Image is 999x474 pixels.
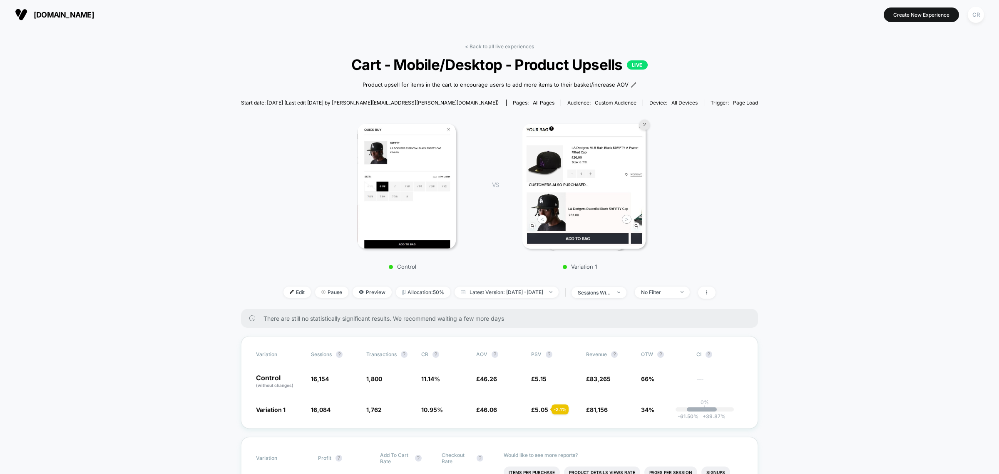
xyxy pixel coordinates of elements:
[311,351,332,357] span: Sessions
[461,290,465,294] img: calendar
[590,406,608,413] span: 81,156
[415,455,422,462] button: ?
[639,120,650,130] div: 2
[617,292,620,293] img: end
[641,406,654,413] span: 34%
[671,100,698,106] span: all devices
[476,406,497,413] span: £
[315,287,348,298] span: Pause
[256,374,303,389] p: Control
[535,406,548,413] span: 5.05
[335,455,342,462] button: ?
[256,406,286,413] span: Variation 1
[533,100,554,106] span: all pages
[480,375,497,382] span: 46.26
[455,287,559,298] span: Latest Version: [DATE] - [DATE]
[492,181,499,188] span: VS
[476,375,497,382] span: £
[363,81,629,89] span: Product upsell for items in the cart to encourage users to add more items to their basket/increas...
[641,375,654,382] span: 66%
[641,289,674,295] div: No Filter
[358,124,455,249] img: Control main
[318,455,331,461] span: Profit
[586,351,607,357] span: Revenue
[733,100,758,106] span: Page Load
[535,375,547,382] span: 5.15
[401,351,408,358] button: ?
[549,291,552,293] img: end
[595,100,636,106] span: Custom Audience
[704,405,706,412] p: |
[353,287,392,298] span: Preview
[442,452,472,464] span: Checkout Rate
[267,56,732,73] span: Cart - Mobile/Desktop - Product Upsells
[678,413,698,419] span: -61.50 %
[34,10,94,19] span: [DOMAIN_NAME]
[546,351,552,358] button: ?
[12,8,97,21] button: [DOMAIN_NAME]
[657,351,664,358] button: ?
[611,351,618,358] button: ?
[421,406,443,413] span: 10.95 %
[552,404,569,414] div: - 2.1 %
[492,351,498,358] button: ?
[586,375,611,382] span: £
[432,351,439,358] button: ?
[531,375,547,382] span: £
[522,124,646,249] img: Variation 1 main
[567,100,636,106] div: Audience:
[290,290,294,294] img: edit
[563,287,572,299] span: |
[241,100,499,106] span: Start date: [DATE] (Last edit [DATE] by [PERSON_NAME][EMAIL_ADDRESS][PERSON_NAME][DOMAIN_NAME])
[586,406,608,413] span: £
[701,399,709,405] p: 0%
[698,413,726,419] span: 39.87 %
[465,43,534,50] a: < Back to all live experiences
[402,290,405,294] img: rebalance
[711,100,758,106] div: Trigger:
[531,351,542,357] span: PSV
[256,452,302,464] span: Variation
[321,290,326,294] img: end
[421,351,428,357] span: CR
[396,287,450,298] span: Allocation: 50%
[366,406,382,413] span: 1,762
[884,7,959,22] button: Create New Experience
[641,351,687,358] span: OTW
[256,351,302,358] span: Variation
[681,291,683,293] img: end
[968,7,984,23] div: CR
[311,406,331,413] span: 16,084
[627,60,648,70] p: LIVE
[504,452,743,458] p: Would like to see more reports?
[380,452,411,464] span: Add To Cart Rate
[965,6,987,23] button: CR
[15,8,27,21] img: Visually logo
[531,406,548,413] span: £
[477,455,483,462] button: ?
[696,377,743,389] span: ---
[283,287,311,298] span: Edit
[706,351,712,358] button: ?
[330,263,475,270] p: Control
[366,351,397,357] span: Transactions
[507,263,653,270] p: Variation 1
[311,375,329,382] span: 16,154
[513,100,554,106] div: Pages:
[590,375,611,382] span: 83,265
[703,413,706,419] span: +
[643,100,704,106] span: Device:
[480,406,497,413] span: 46.06
[421,375,440,382] span: 11.14 %
[256,383,293,388] span: (without changes)
[263,315,741,322] span: There are still no statistically significant results. We recommend waiting a few more days
[366,375,382,382] span: 1,800
[476,351,487,357] span: AOV
[696,351,742,358] span: CI
[578,289,611,296] div: sessions with impression
[336,351,343,358] button: ?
